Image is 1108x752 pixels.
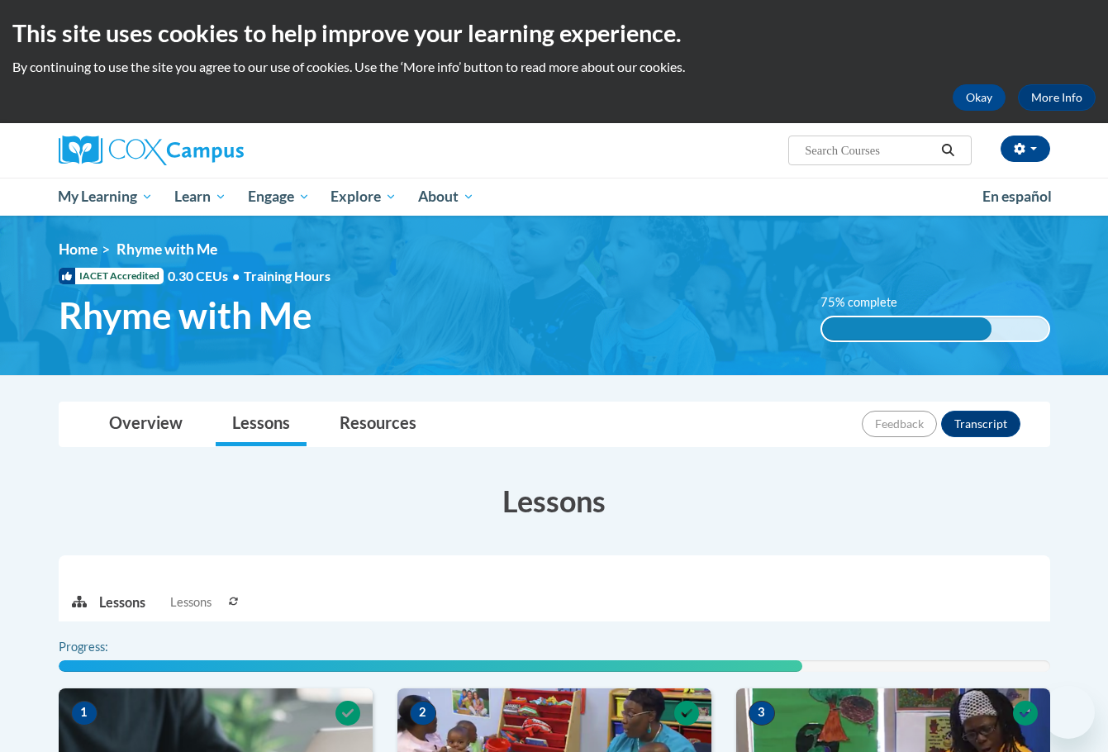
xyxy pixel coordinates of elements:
span: Rhyme with Me [59,293,312,337]
a: About [407,178,485,216]
div: 75% complete [822,317,991,340]
a: Overview [93,402,199,446]
input: Search Courses [803,140,935,160]
span: 3 [749,701,775,726]
span: Lessons [170,593,212,612]
label: Progress: [59,638,154,656]
a: Resources [323,402,433,446]
span: Learn [174,187,226,207]
a: Home [59,240,97,258]
span: 0.30 CEUs [168,267,244,285]
span: Training Hours [244,268,330,283]
span: Rhyme with Me [117,240,217,258]
span: Explore [330,187,397,207]
h3: Lessons [59,480,1050,521]
span: Engage [248,187,310,207]
a: Learn [164,178,237,216]
a: Engage [237,178,321,216]
span: About [418,187,474,207]
a: More Info [1018,84,1096,111]
label: 75% complete [820,293,915,312]
a: Cox Campus [59,136,373,165]
a: En español [972,179,1063,214]
span: IACET Accredited [59,268,164,284]
button: Account Settings [1001,136,1050,162]
a: My Learning [48,178,164,216]
h2: This site uses cookies to help improve your learning experience. [12,17,1096,50]
button: Search [935,140,960,160]
span: • [232,268,240,283]
span: 2 [410,701,436,726]
button: Feedback [862,411,937,437]
div: Main menu [34,178,1075,216]
p: Lessons [99,593,145,612]
a: Lessons [216,402,307,446]
p: By continuing to use the site you agree to our use of cookies. Use the ‘More info’ button to read... [12,58,1096,76]
span: 1 [71,701,97,726]
span: My Learning [58,187,153,207]
button: Okay [953,84,1006,111]
span: En español [982,188,1052,205]
img: Cox Campus [59,136,244,165]
a: Explore [320,178,407,216]
iframe: Button to launch messaging window [1042,686,1095,739]
button: Transcript [941,411,1020,437]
